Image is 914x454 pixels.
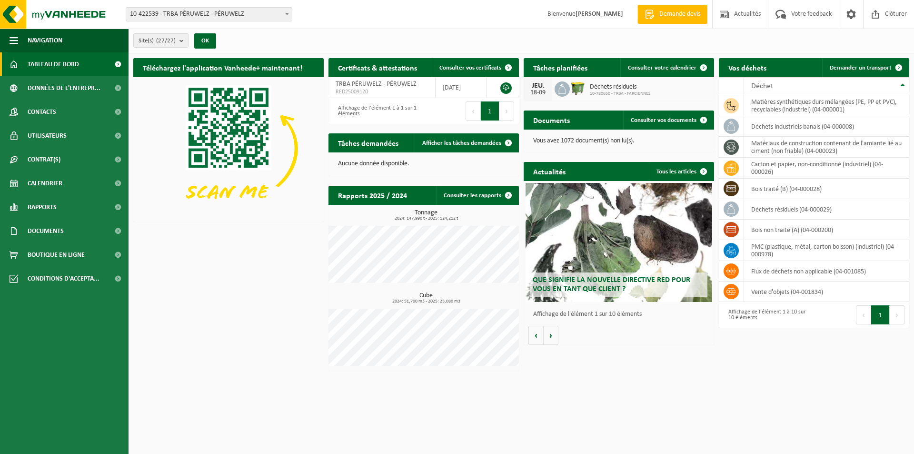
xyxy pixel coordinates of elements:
[28,219,64,243] span: Documents
[576,10,623,18] strong: [PERSON_NAME]
[439,65,501,71] span: Consulter vos certificats
[830,65,892,71] span: Demander un transport
[623,111,713,130] a: Consulter vos documents
[751,82,773,90] span: Déchet
[620,58,713,77] a: Consulter votre calendrier
[533,276,690,293] span: Que signifie la nouvelle directive RED pour vous en tant que client ?
[822,58,908,77] a: Demander un transport
[649,162,713,181] a: Tous les articles
[336,81,417,88] span: TRBA PÉRUWELZ - PÉRUWELZ
[328,186,417,204] h2: Rapports 2025 / 2024
[528,326,544,345] button: Vorige
[744,179,909,199] td: bois traité (B) (04-000028)
[628,65,696,71] span: Consulter votre calendrier
[719,58,776,77] h2: Vos déchets
[724,304,809,325] div: Affichage de l'élément 1 à 10 sur 10 éléments
[744,199,909,220] td: déchets résiduels (04-000029)
[415,133,518,152] a: Afficher les tâches demandées
[422,140,501,146] span: Afficher les tâches demandées
[28,100,56,124] span: Contacts
[533,311,709,318] p: Affichage de l'élément 1 sur 10 éléments
[871,305,890,324] button: 1
[28,267,99,291] span: Conditions d'accepta...
[524,58,597,77] h2: Tâches planifiées
[528,90,547,96] div: 18-09
[744,261,909,282] td: flux de déchets non applicable (04-001085)
[133,33,189,48] button: Site(s)(27/27)
[126,8,292,21] span: 10-422539 - TRBA PÉRUWELZ - PÉRUWELZ
[744,137,909,158] td: matériaux de construction contenant de l'amiante lié au ciment (non friable) (04-000023)
[28,172,62,195] span: Calendrier
[28,76,100,100] span: Données de l'entrepr...
[432,58,518,77] a: Consulter vos certificats
[333,216,519,221] span: 2024: 147,990 t - 2025: 124,212 t
[744,240,909,261] td: PMC (plastique, métal, carton boisson) (industriel) (04-000978)
[333,299,519,304] span: 2024: 51,700 m3 - 2025: 25,080 m3
[744,282,909,302] td: vente d'objets (04-001834)
[28,52,79,76] span: Tableau de bord
[436,186,518,205] a: Consulter les rapports
[590,91,651,97] span: 10-780650 - TRBA - FARCIENNES
[28,195,57,219] span: Rapports
[524,111,579,129] h2: Documents
[28,243,85,267] span: Boutique en ligne
[336,88,428,96] span: RED25009120
[631,117,696,123] span: Consulter vos documents
[657,10,703,19] span: Demande devis
[481,101,499,121] button: 1
[338,161,509,167] p: Aucune donnée disponible.
[528,82,547,90] div: JEU.
[544,326,558,345] button: Volgende
[744,158,909,179] td: carton et papier, non-conditionné (industriel) (04-000026)
[28,124,67,148] span: Utilisateurs
[28,148,60,172] span: Contrat(s)
[333,210,519,221] h3: Tonnage
[133,58,312,77] h2: Téléchargez l'application Vanheede+ maintenant!
[856,305,871,324] button: Previous
[436,77,487,98] td: [DATE]
[744,95,909,116] td: matières synthétiques durs mélangées (PE, PP et PVC), recyclables (industriel) (04-000001)
[744,116,909,137] td: déchets industriels banals (04-000008)
[466,101,481,121] button: Previous
[570,80,586,96] img: WB-1100-HPE-GN-50
[126,7,292,21] span: 10-422539 - TRBA PÉRUWELZ - PÉRUWELZ
[328,58,427,77] h2: Certificats & attestations
[890,305,904,324] button: Next
[333,293,519,304] h3: Cube
[156,38,176,44] count: (27/27)
[139,34,176,48] span: Site(s)
[590,83,651,91] span: Déchets résiduels
[328,133,408,152] h2: Tâches demandées
[133,77,324,220] img: Download de VHEPlus App
[526,183,712,302] a: Que signifie la nouvelle directive RED pour vous en tant que client ?
[194,33,216,49] button: OK
[744,220,909,240] td: bois non traité (A) (04-000200)
[28,29,62,52] span: Navigation
[533,138,705,144] p: Vous avez 1072 document(s) non lu(s).
[499,101,514,121] button: Next
[637,5,707,24] a: Demande devis
[524,162,575,181] h2: Actualités
[333,101,419,121] div: Affichage de l'élément 1 à 1 sur 1 éléments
